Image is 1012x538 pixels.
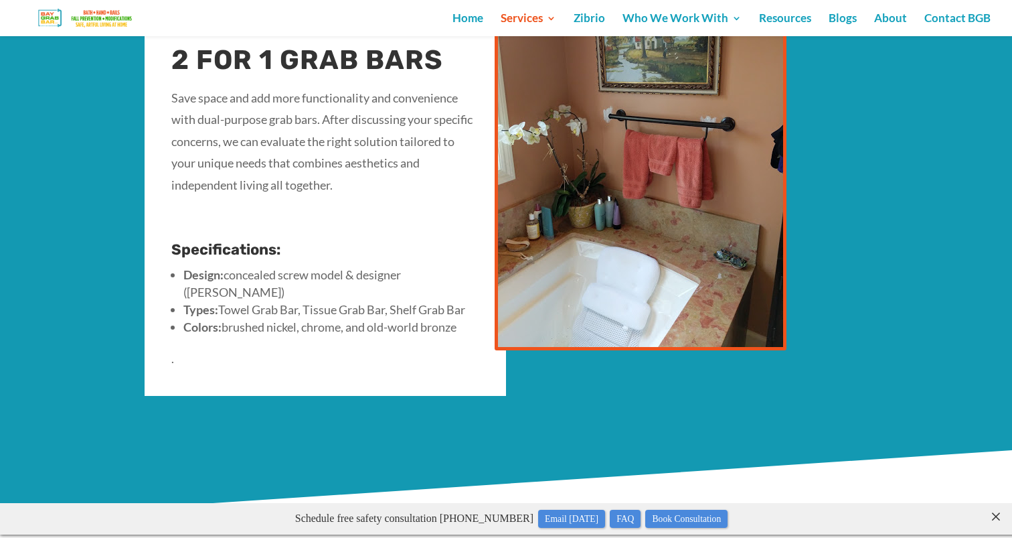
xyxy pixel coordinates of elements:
h2: 2 FOR 1 GRAB BARS [171,40,479,87]
close: × [989,3,1003,16]
a: Book Consultation [645,7,728,25]
p: Schedule free safety consultation [PHONE_NUMBER] [32,5,991,26]
a: Blogs [829,13,857,36]
strong: Colors: [183,320,222,334]
img: Bay Grab Bar [23,6,150,29]
a: Resources [759,13,811,36]
li: brushed nickel, chrome, and old-world bronze [183,318,479,336]
a: Who We Work With [622,13,742,36]
a: Contact BGB [924,13,991,36]
a: Zibrio [574,13,605,36]
a: Home [452,13,483,36]
strong: Types: [183,302,218,317]
span: . [171,351,174,366]
a: About [874,13,907,36]
li: Towel Grab Bar, Tissue Grab Bar, Shelf Grab Bar [183,301,479,318]
strong: Specifications: [171,241,280,259]
a: FAQ [610,7,641,25]
a: Email [DATE] [538,7,605,25]
a: Services [501,13,556,36]
li: concealed screw model & designer ([PERSON_NAME]) [183,266,479,301]
p: Save space and add more functionality and convenience with dual-purpose grab bars. After discussi... [171,87,479,208]
strong: Design: [183,267,224,282]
